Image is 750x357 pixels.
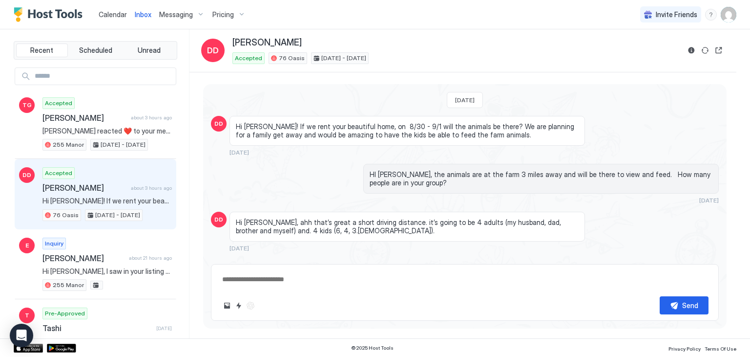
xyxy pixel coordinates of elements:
[10,324,33,347] div: Open Intercom Messenger
[159,10,193,19] span: Messaging
[30,46,53,55] span: Recent
[45,309,85,318] span: Pre-Approved
[321,54,366,63] span: [DATE] - [DATE]
[156,325,172,332] span: [DATE]
[236,218,579,235] span: Hi [PERSON_NAME], ahh that’s great a short driving distance. it’s going to be 4 adults (my husban...
[129,255,172,261] span: about 21 hours ago
[53,140,84,149] span: 255 Manor
[42,127,172,135] span: [PERSON_NAME] reacted ❤️ to your message "I am so sorry for the sting. We will indeed treat these...
[370,170,712,187] span: HI [PERSON_NAME], the animals are at the farm 3 miles away and will be there to view and feed. Ho...
[99,10,127,19] span: Calendar
[25,241,29,250] span: E
[99,9,127,20] a: Calendar
[95,211,140,220] span: [DATE] - [DATE]
[207,45,219,56] span: DD
[22,171,31,179] span: DD
[235,54,262,63] span: Accepted
[135,10,151,19] span: Inbox
[668,343,701,353] a: Privacy Policy
[682,300,698,311] div: Send
[713,45,725,56] button: Open reservation
[236,122,579,139] span: Hi [PERSON_NAME]! If we rent your beautiful home, on 8/30 - 9/1 will the animals be there? We are...
[668,346,701,352] span: Privacy Policy
[14,344,43,353] a: App Store
[42,253,125,263] span: [PERSON_NAME]
[699,197,719,204] span: [DATE]
[22,101,32,110] span: TG
[79,46,112,55] span: Scheduled
[14,7,87,22] a: Host Tools Logo
[229,149,249,156] span: [DATE]
[42,113,127,123] span: [PERSON_NAME]
[705,346,736,352] span: Terms Of Use
[705,9,717,21] div: menu
[138,46,161,55] span: Unread
[47,344,76,353] a: Google Play Store
[123,44,175,57] button: Unread
[53,281,84,290] span: 255 Manor
[42,183,127,193] span: [PERSON_NAME]
[660,296,708,314] button: Send
[233,300,245,312] button: Quick reply
[214,215,223,224] span: DD
[53,211,79,220] span: 76 Oasis
[221,300,233,312] button: Upload image
[232,37,302,48] span: [PERSON_NAME]
[131,114,172,121] span: about 3 hours ago
[131,185,172,191] span: about 3 hours ago
[101,140,146,149] span: [DATE] - [DATE]
[31,68,176,85] input: Input Field
[279,54,305,63] span: 76 Oasis
[699,45,711,56] button: Sync reservation
[70,44,122,57] button: Scheduled
[705,343,736,353] a: Terms Of Use
[42,197,172,205] span: Hi [PERSON_NAME]! If we rent your beautiful home, on 8/30 - 9/1 will the animals be there? We are...
[686,45,697,56] button: Reservation information
[212,10,234,19] span: Pricing
[45,239,63,248] span: Inquiry
[25,311,29,320] span: T
[214,119,223,128] span: DD
[42,267,172,276] span: Hi [PERSON_NAME], I saw in your listing that your property can be used for small weddings and I’m...
[16,44,68,57] button: Recent
[351,345,394,351] span: © 2025 Host Tools
[455,96,475,104] span: [DATE]
[42,337,172,346] span: Hi! My friends booked the house that’s 1st picture is a bunch of black chairs. Is this close to t...
[135,9,151,20] a: Inbox
[721,7,736,22] div: User profile
[45,169,72,178] span: Accepted
[42,323,152,333] span: Tashi
[229,245,249,252] span: [DATE]
[656,10,697,19] span: Invite Friends
[14,41,177,60] div: tab-group
[45,99,72,108] span: Accepted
